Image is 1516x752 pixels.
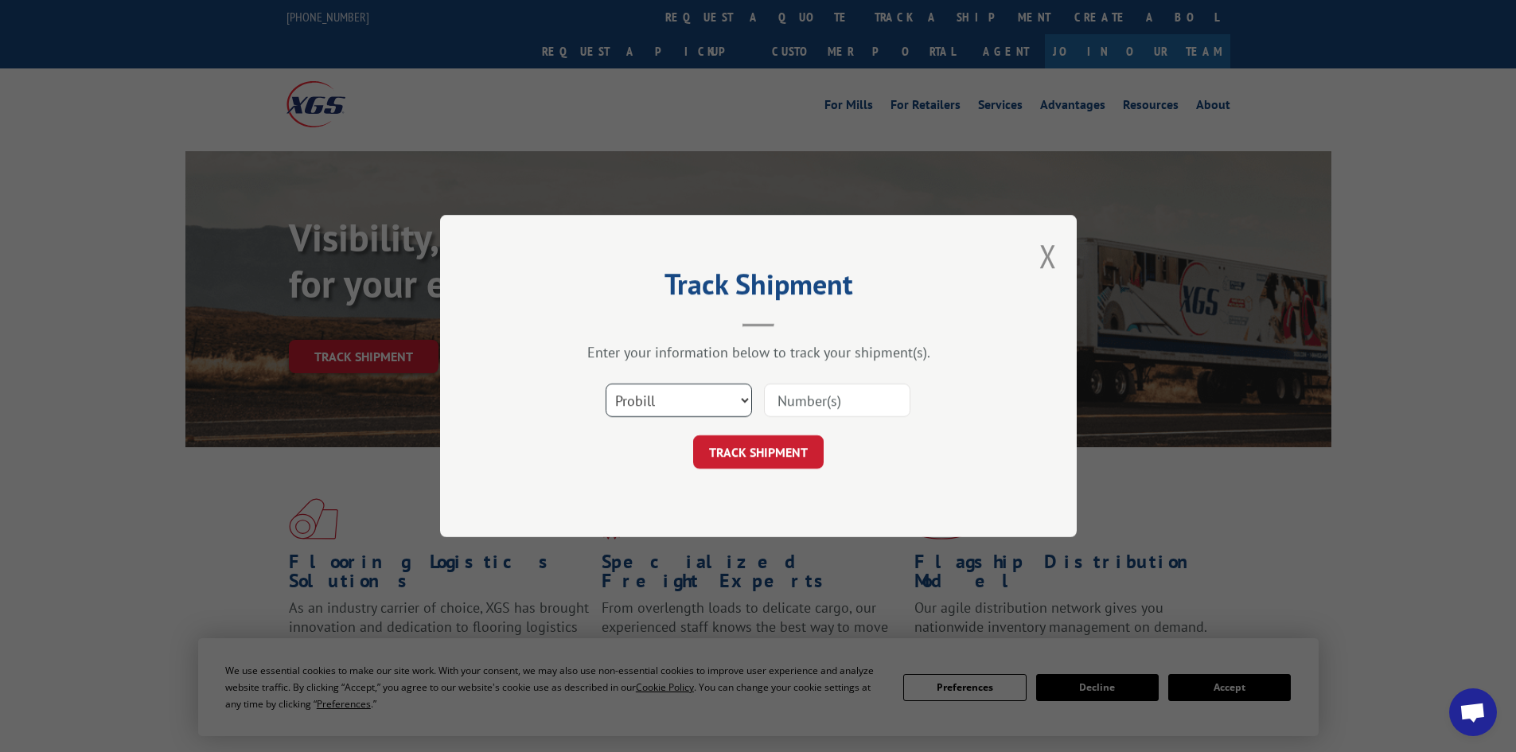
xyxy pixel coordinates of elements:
h2: Track Shipment [520,273,997,303]
button: TRACK SHIPMENT [693,435,824,469]
button: Close modal [1039,235,1057,277]
input: Number(s) [764,384,910,417]
div: Open chat [1449,688,1497,736]
div: Enter your information below to track your shipment(s). [520,343,997,361]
